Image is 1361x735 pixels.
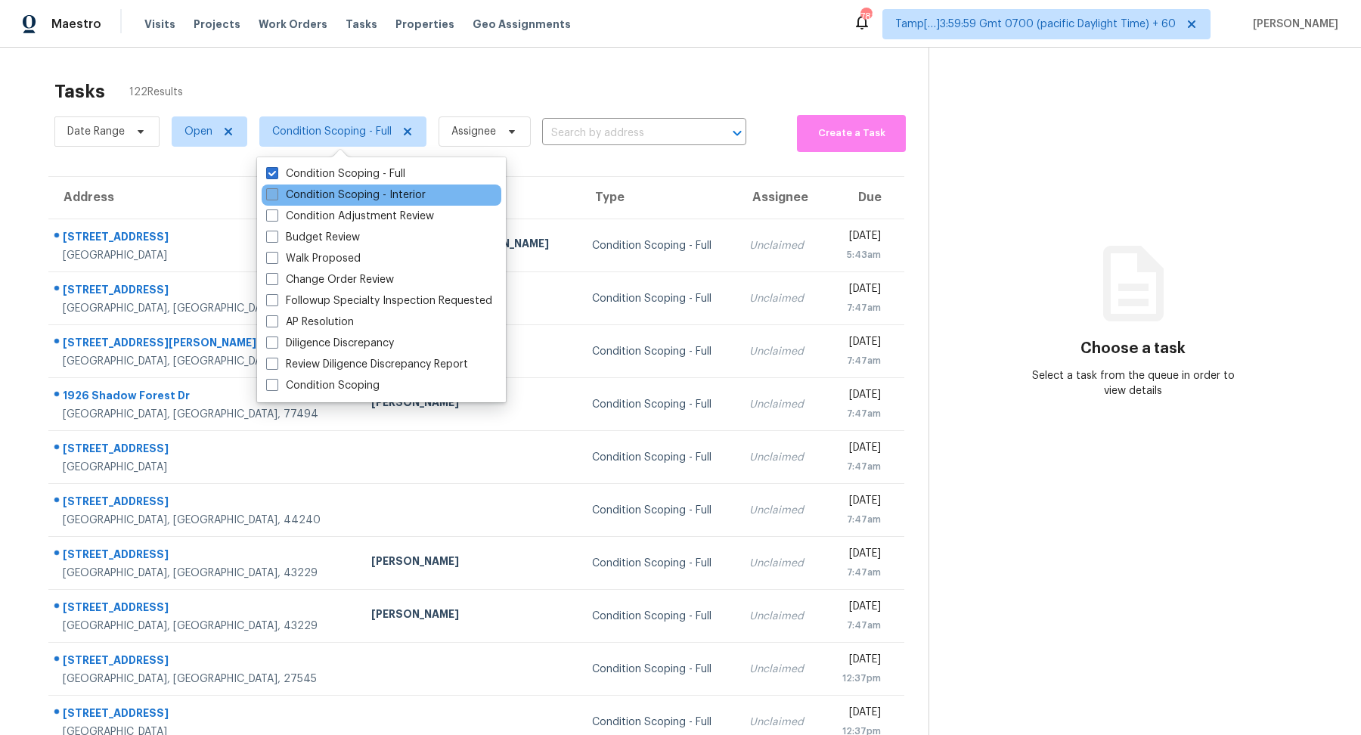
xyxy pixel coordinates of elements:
label: Budget Review [266,230,360,245]
span: Visits [144,17,175,32]
div: [DATE] [836,334,881,353]
span: Projects [194,17,240,32]
span: Work Orders [259,17,327,32]
div: [STREET_ADDRESS] [63,600,347,619]
th: Address [48,177,359,219]
div: Unclaimed [749,503,811,518]
div: [DATE] [836,546,881,565]
div: Condition Scoping - Full [592,397,725,412]
div: 1926 Shadow Forest Dr [63,388,347,407]
div: Condition Scoping - Full [592,503,725,518]
div: [STREET_ADDRESS] [63,494,347,513]
label: AP Resolution [266,315,354,330]
span: Open [184,124,212,139]
div: [GEOGRAPHIC_DATA] [63,248,347,263]
div: 7:47am [836,565,881,580]
span: 122 Results [129,85,183,100]
label: Walk Proposed [266,251,361,266]
div: Condition Scoping - Full [592,556,725,571]
label: Diligence Discrepancy [266,336,394,351]
div: [STREET_ADDRESS] [63,706,347,724]
button: Open [727,122,748,144]
div: 7:47am [836,618,881,633]
span: Date Range [67,124,125,139]
div: [GEOGRAPHIC_DATA], [GEOGRAPHIC_DATA], 43229 [63,566,347,581]
div: [GEOGRAPHIC_DATA], [GEOGRAPHIC_DATA], 28304 [63,301,347,316]
div: [STREET_ADDRESS][PERSON_NAME] [63,335,347,354]
div: 781 [860,9,871,24]
div: Unclaimed [749,238,811,253]
div: [STREET_ADDRESS] [63,441,347,460]
div: Condition Scoping - Full [592,344,725,359]
div: [GEOGRAPHIC_DATA], [GEOGRAPHIC_DATA], 44240 [63,513,347,528]
div: [GEOGRAPHIC_DATA], [GEOGRAPHIC_DATA], 37127 [63,354,347,369]
div: [DATE] [836,599,881,618]
label: Change Order Review [266,272,394,287]
div: [DATE] [836,652,881,671]
div: Condition Scoping - Full [592,715,725,730]
span: Assignee [451,124,496,139]
div: [STREET_ADDRESS] [63,282,347,301]
th: Type [580,177,737,219]
span: Tasks [346,19,377,29]
div: Condition Scoping - Full [592,450,725,465]
span: [PERSON_NAME] [1247,17,1338,32]
div: Unclaimed [749,609,811,624]
div: 7:47am [836,353,881,368]
div: [DATE] [836,705,881,724]
div: Condition Scoping - Full [592,238,725,253]
th: Due [823,177,904,219]
input: Search by address [542,122,704,145]
span: Properties [395,17,454,32]
div: [DATE] [836,440,881,459]
div: Unclaimed [749,662,811,677]
div: Unclaimed [749,344,811,359]
div: Unclaimed [749,397,811,412]
div: Condition Scoping - Full [592,609,725,624]
div: Unclaimed [749,715,811,730]
div: [GEOGRAPHIC_DATA], [GEOGRAPHIC_DATA], 27545 [63,671,347,687]
div: 12:37pm [836,671,881,686]
div: [PERSON_NAME] [371,395,568,414]
div: Condition Scoping - Full [592,291,725,306]
span: Create a Task [805,125,898,142]
div: [PERSON_NAME] [371,606,568,625]
th: Assignee [737,177,823,219]
h3: Choose a task [1080,341,1186,356]
div: Select a task from the queue in order to view details [1031,368,1235,399]
span: Condition Scoping - Full [272,124,392,139]
label: Followup Specialty Inspection Requested [266,293,492,309]
label: Condition Scoping [266,378,380,393]
span: Maestro [51,17,101,32]
div: Unclaimed [749,291,811,306]
label: Condition Scoping - Interior [266,188,426,203]
div: 7:47am [836,459,881,474]
button: Create a Task [797,115,906,152]
div: [STREET_ADDRESS] [63,229,347,248]
div: 7:47am [836,512,881,527]
div: 5:43am [836,247,881,262]
div: [DATE] [836,228,881,247]
span: Geo Assignments [473,17,571,32]
div: 7:47am [836,406,881,421]
div: [DATE] [836,387,881,406]
div: [GEOGRAPHIC_DATA], [GEOGRAPHIC_DATA], 77494 [63,407,347,422]
label: Condition Scoping - Full [266,166,405,181]
div: [PERSON_NAME] [371,554,568,572]
div: Unclaimed [749,450,811,465]
label: Review Diligence Discrepancy Report [266,357,468,372]
span: Tamp[…]3:59:59 Gmt 0700 (pacific Daylight Time) + 60 [895,17,1176,32]
div: [DATE] [836,281,881,300]
div: [GEOGRAPHIC_DATA], [GEOGRAPHIC_DATA], 43229 [63,619,347,634]
div: [STREET_ADDRESS] [63,653,347,671]
label: Condition Adjustment Review [266,209,434,224]
div: [STREET_ADDRESS] [63,547,347,566]
div: 7:47am [836,300,881,315]
div: [DATE] [836,493,881,512]
div: [GEOGRAPHIC_DATA] [63,460,347,475]
div: Unclaimed [749,556,811,571]
div: Condition Scoping - Full [592,662,725,677]
h2: Tasks [54,84,105,99]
